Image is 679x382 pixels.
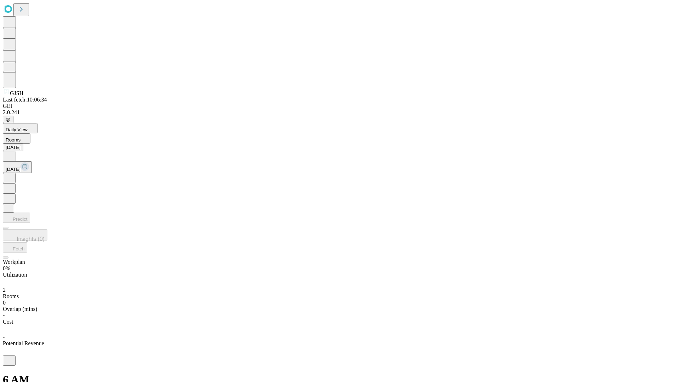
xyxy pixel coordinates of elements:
span: - [3,312,5,318]
button: Insights (0) [3,229,47,241]
span: 2 [3,287,6,293]
span: 0% [3,265,10,271]
button: @ [3,116,13,123]
div: 2.0.241 [3,109,676,116]
button: Rooms [3,133,30,144]
span: Rooms [6,137,21,143]
button: Fetch [3,242,27,253]
span: - [3,334,5,340]
span: GJSH [10,90,23,96]
span: Workplan [3,259,25,265]
span: Cost [3,319,13,325]
span: Utilization [3,272,27,278]
span: 0 [3,300,6,306]
span: Insights (0) [17,236,45,242]
button: Daily View [3,123,37,133]
span: [DATE] [6,167,21,172]
span: Rooms [3,293,19,299]
button: [DATE] [3,144,23,151]
span: Overlap (mins) [3,306,37,312]
span: @ [6,117,11,122]
span: Potential Revenue [3,340,44,346]
span: Last fetch: 10:06:34 [3,97,47,103]
button: Predict [3,213,30,223]
div: GEI [3,103,676,109]
button: [DATE] [3,161,32,173]
span: Daily View [6,127,28,132]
